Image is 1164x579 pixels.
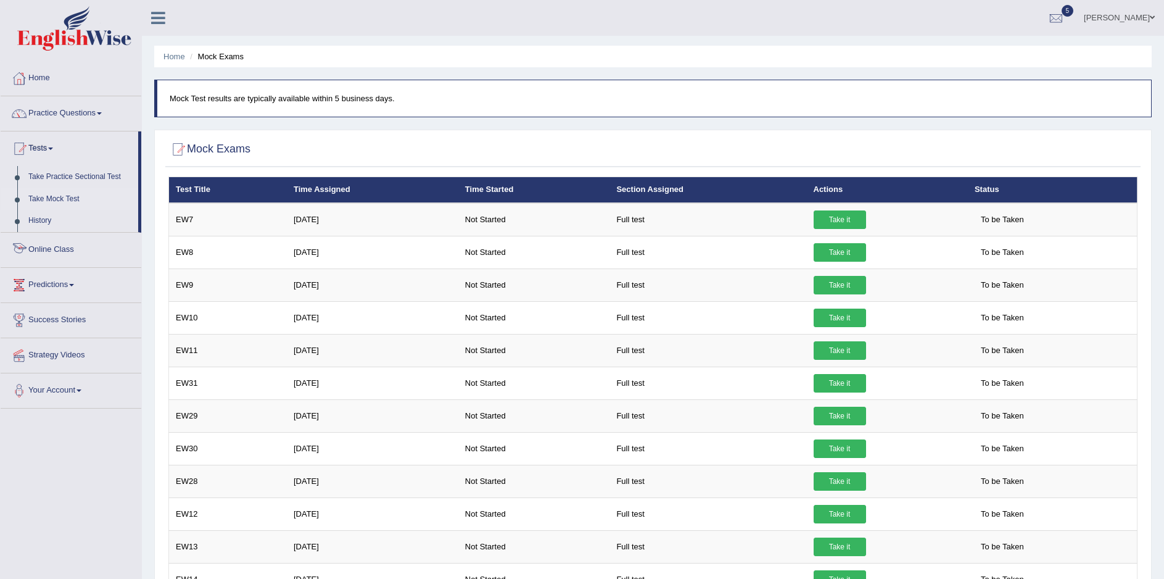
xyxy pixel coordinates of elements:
td: Not Started [458,269,610,301]
span: To be Taken [975,309,1030,327]
a: Take it [814,407,866,425]
td: EW13 [169,530,287,563]
td: EW28 [169,465,287,498]
td: Full test [609,530,806,563]
span: To be Taken [975,243,1030,262]
a: Home [163,52,185,61]
a: Take it [814,341,866,360]
span: To be Taken [975,276,1030,294]
td: Not Started [458,301,610,334]
td: Not Started [458,367,610,399]
a: Home [1,61,141,92]
td: EW12 [169,498,287,530]
th: Section Assigned [609,177,806,203]
td: Full test [609,301,806,334]
td: Full test [609,498,806,530]
li: Mock Exams [187,51,244,62]
td: Full test [609,334,806,367]
td: [DATE] [287,236,458,269]
a: Take it [814,210,866,229]
a: History [23,210,138,232]
a: Take it [814,309,866,327]
td: [DATE] [287,465,458,498]
td: EW11 [169,334,287,367]
td: [DATE] [287,367,458,399]
th: Status [968,177,1137,203]
td: Full test [609,465,806,498]
span: To be Taken [975,472,1030,491]
a: Take it [814,374,866,393]
td: EW30 [169,432,287,465]
td: Full test [609,203,806,236]
span: To be Taken [975,538,1030,556]
td: EW8 [169,236,287,269]
a: Take it [814,243,866,262]
td: [DATE] [287,399,458,432]
td: Not Started [458,498,610,530]
td: Not Started [458,399,610,432]
a: Online Class [1,233,141,264]
td: Not Started [458,530,610,563]
td: Full test [609,432,806,465]
span: To be Taken [975,505,1030,523]
a: Practice Questions [1,96,141,127]
th: Actions [807,177,968,203]
a: Your Account [1,373,141,404]
th: Time Assigned [287,177,458,203]
span: 5 [1062,5,1074,17]
a: Take Practice Sectional Test [23,166,138,188]
td: [DATE] [287,530,458,563]
td: Not Started [458,334,610,367]
td: Full test [609,399,806,432]
td: [DATE] [287,498,458,530]
td: [DATE] [287,432,458,465]
a: Take it [814,276,866,294]
a: Take it [814,439,866,458]
p: Mock Test results are typically available within 5 business days. [170,93,1139,104]
td: Not Started [458,432,610,465]
td: [DATE] [287,203,458,236]
td: Full test [609,367,806,399]
td: EW10 [169,301,287,334]
a: Success Stories [1,303,141,334]
td: EW7 [169,203,287,236]
td: [DATE] [287,301,458,334]
td: [DATE] [287,269,458,301]
span: To be Taken [975,210,1030,229]
h2: Mock Exams [168,140,250,159]
a: Take Mock Test [23,188,138,210]
td: EW9 [169,269,287,301]
span: To be Taken [975,439,1030,458]
a: Strategy Videos [1,338,141,369]
td: Full test [609,236,806,269]
td: EW29 [169,399,287,432]
a: Take it [814,538,866,556]
a: Take it [814,505,866,523]
a: Predictions [1,268,141,299]
span: To be Taken [975,341,1030,360]
a: Tests [1,131,138,162]
td: Full test [609,269,806,301]
th: Time Started [458,177,610,203]
span: To be Taken [975,374,1030,393]
td: EW31 [169,367,287,399]
th: Test Title [169,177,287,203]
td: Not Started [458,203,610,236]
td: Not Started [458,465,610,498]
span: To be Taken [975,407,1030,425]
td: [DATE] [287,334,458,367]
a: Take it [814,472,866,491]
td: Not Started [458,236,610,269]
